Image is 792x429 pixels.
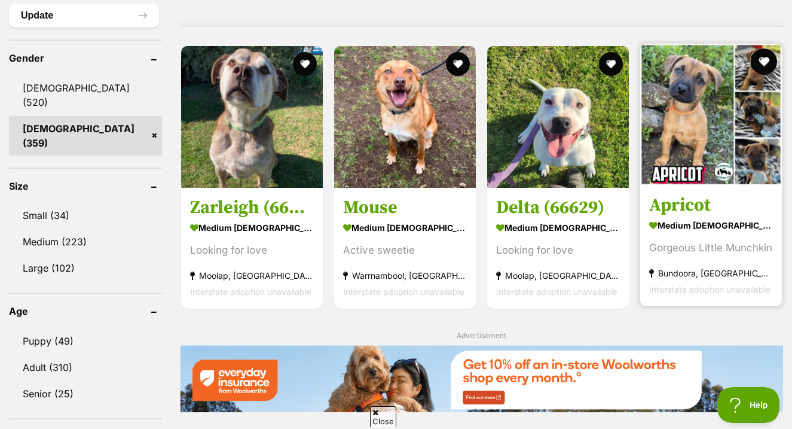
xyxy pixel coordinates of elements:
a: Everyday Insurance promotional banner [180,345,783,415]
header: Size [9,181,162,191]
img: Apricot - American Staffordshire Terrier Dog [640,44,782,185]
button: favourite [293,52,317,76]
button: favourite [446,52,470,76]
strong: medium [DEMOGRAPHIC_DATA] Dog [190,220,314,237]
button: favourite [751,48,777,75]
h3: Mouse [343,197,467,220]
strong: Moolap, [GEOGRAPHIC_DATA] [496,268,620,284]
strong: medium [DEMOGRAPHIC_DATA] Dog [649,217,773,235]
header: Gender [9,53,162,63]
span: Close [370,406,396,427]
h3: Zarleigh (66002) [190,197,314,220]
img: Delta (66629) - American Staffordshire Terrier Dog [487,46,629,188]
img: Mouse - Australian Kelpie Dog [334,46,476,188]
header: Age [9,306,162,317]
strong: medium [DEMOGRAPHIC_DATA] Dog [343,220,467,237]
h3: Apricot [649,194,773,217]
span: Interstate adoption unavailable [649,285,770,295]
button: favourite [599,52,623,76]
a: Adult (310) [9,355,162,380]
div: Gorgeous Little Munchkin [649,241,773,257]
a: [DEMOGRAPHIC_DATA] (520) [9,75,162,115]
div: Active sweetie [343,243,467,259]
a: Zarleigh (66002) medium [DEMOGRAPHIC_DATA] Dog Looking for love Moolap, [GEOGRAPHIC_DATA] Interst... [181,188,323,309]
a: Puppy (49) [9,328,162,354]
h3: Delta (66629) [496,197,620,220]
span: Interstate adoption unavailable [496,287,617,297]
iframe: Help Scout Beacon - Open [717,387,780,423]
span: Advertisement [457,331,506,340]
div: Looking for love [190,243,314,259]
a: Small (34) [9,203,162,228]
strong: Bundoora, [GEOGRAPHIC_DATA] [649,266,773,282]
a: [DEMOGRAPHIC_DATA] (359) [9,116,162,156]
div: Looking for love [496,243,620,259]
a: Large (102) [9,255,162,281]
a: Delta (66629) medium [DEMOGRAPHIC_DATA] Dog Looking for love Moolap, [GEOGRAPHIC_DATA] Interstate... [487,188,629,309]
img: Zarleigh (66002) - American Staffordshire Terrier Dog [181,46,323,188]
a: Apricot medium [DEMOGRAPHIC_DATA] Dog Gorgeous Little Munchkin Bundoora, [GEOGRAPHIC_DATA] Inters... [640,185,782,307]
strong: Warrnambool, [GEOGRAPHIC_DATA] [343,268,467,284]
img: Everyday Insurance promotional banner [180,345,783,412]
span: Interstate adoption unavailable [190,287,311,297]
a: Medium (223) [9,229,162,254]
strong: medium [DEMOGRAPHIC_DATA] Dog [496,220,620,237]
a: Senior (25) [9,381,162,406]
span: Interstate adoption unavailable [343,287,464,297]
a: Mouse medium [DEMOGRAPHIC_DATA] Dog Active sweetie Warrnambool, [GEOGRAPHIC_DATA] Interstate adop... [334,188,476,309]
button: Update [9,4,159,28]
strong: Moolap, [GEOGRAPHIC_DATA] [190,268,314,284]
